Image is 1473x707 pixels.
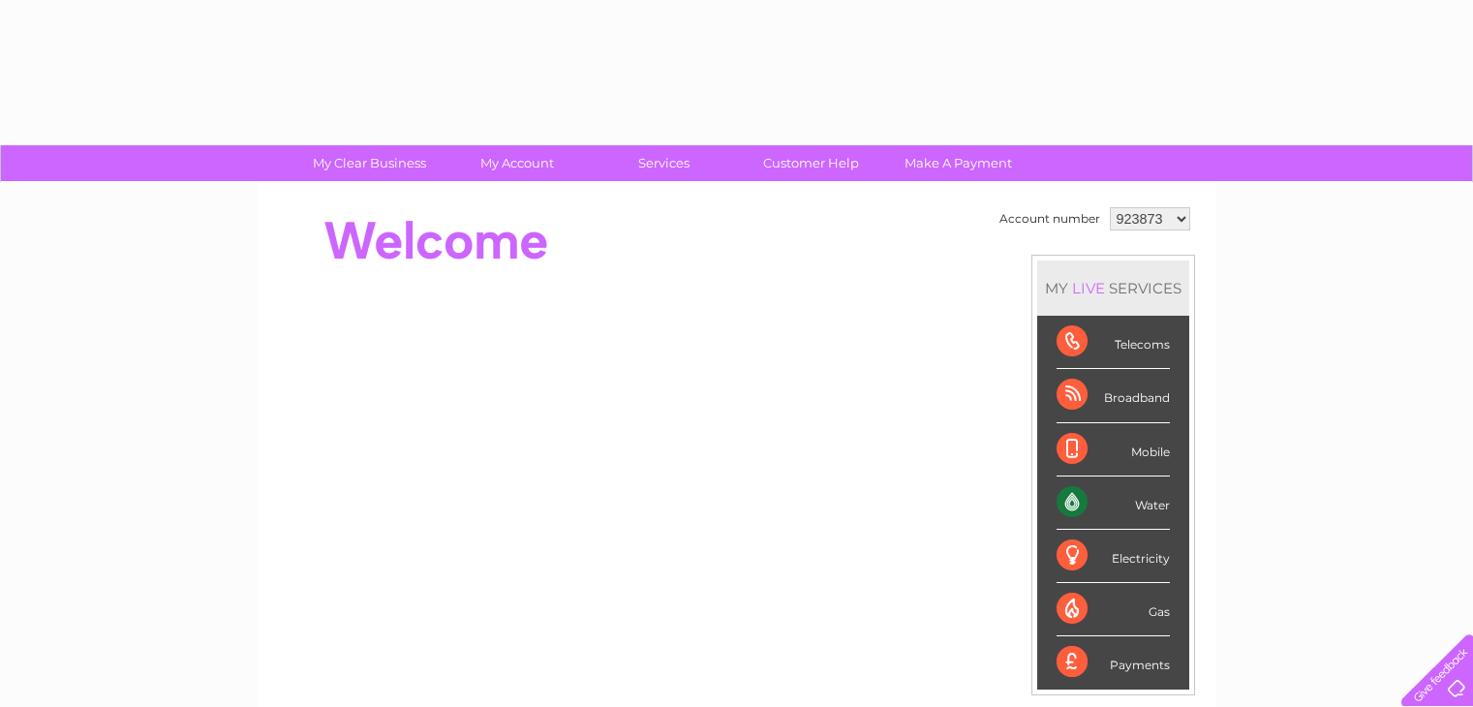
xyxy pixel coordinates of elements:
[1057,636,1170,689] div: Payments
[584,145,744,181] a: Services
[1037,261,1189,316] div: MY SERVICES
[1068,279,1109,297] div: LIVE
[290,145,449,181] a: My Clear Business
[995,202,1105,235] td: Account number
[1057,476,1170,530] div: Water
[1057,530,1170,583] div: Electricity
[1057,369,1170,422] div: Broadband
[731,145,891,181] a: Customer Help
[1057,423,1170,476] div: Mobile
[437,145,597,181] a: My Account
[1057,316,1170,369] div: Telecoms
[1057,583,1170,636] div: Gas
[878,145,1038,181] a: Make A Payment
